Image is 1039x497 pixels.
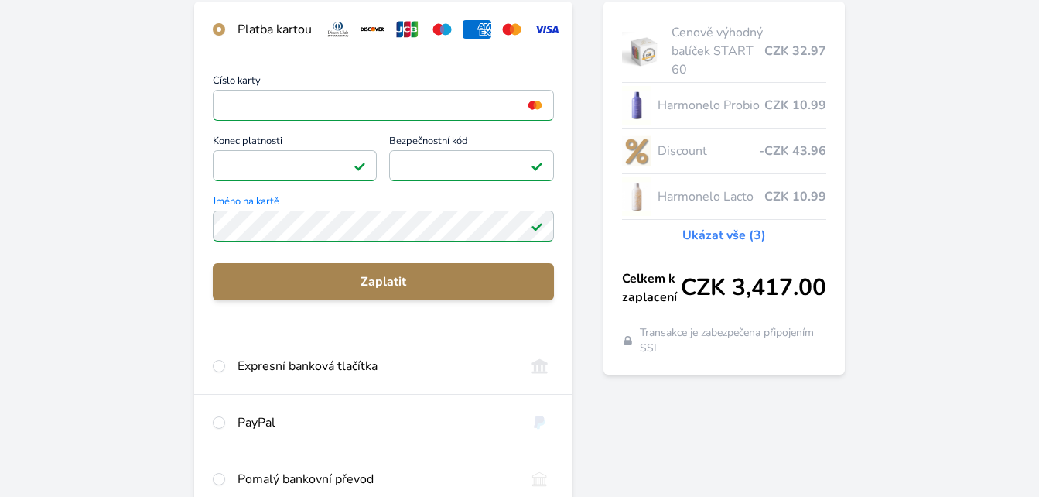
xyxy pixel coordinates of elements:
span: -CZK 43.96 [759,142,826,160]
button: Zaplatit [213,263,554,300]
img: onlineBanking_CZ.svg [525,357,554,375]
span: Celkem k zaplacení [622,269,682,307]
img: discount-lo.png [622,132,651,170]
span: CZK 10.99 [764,187,826,206]
div: PayPal [238,413,513,432]
img: CLEAN_LACTO_se_stinem_x-hi-lo.jpg [622,177,651,216]
span: CZK 10.99 [764,96,826,115]
img: mc.svg [497,20,526,39]
img: maestro.svg [428,20,456,39]
span: Číslo karty [213,76,554,90]
span: CZK 32.97 [764,42,826,60]
span: Bezpečnostní kód [389,136,554,150]
img: CLEAN_PROBIO_se_stinem_x-lo.jpg [622,86,651,125]
img: discover.svg [358,20,387,39]
img: diners.svg [324,20,353,39]
span: Jméno na kartě [213,197,554,211]
iframe: Iframe pro bezpečnostní kód [396,155,547,177]
div: Platba kartou [238,20,312,39]
a: Ukázat vše (3) [682,226,766,245]
div: Pomalý bankovní převod [238,470,513,488]
span: Zaplatit [225,272,542,291]
img: amex.svg [463,20,491,39]
span: Discount [658,142,760,160]
span: Harmonelo Lacto [658,187,765,206]
img: bankTransfer_IBAN.svg [525,470,554,488]
div: Expresní banková tlačítka [238,357,513,375]
img: start.jpg [622,32,666,70]
span: Transakce je zabezpečena připojením SSL [640,325,827,356]
img: Platné pole [354,159,366,172]
img: mc [525,98,545,112]
input: Jméno na kartěPlatné pole [213,211,554,242]
img: jcb.svg [393,20,422,39]
img: visa.svg [532,20,561,39]
img: paypal.svg [525,413,554,432]
iframe: Iframe pro datum vypršení platnosti [220,155,371,177]
span: Harmonelo Probio [658,96,765,115]
img: Platné pole [531,159,543,172]
span: Konec platnosti [213,136,378,150]
span: CZK 3,417.00 [681,274,826,302]
img: Platné pole [531,220,543,232]
iframe: Iframe pro číslo karty [220,94,547,116]
span: Cenově výhodný balíček START 60 [672,23,764,79]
